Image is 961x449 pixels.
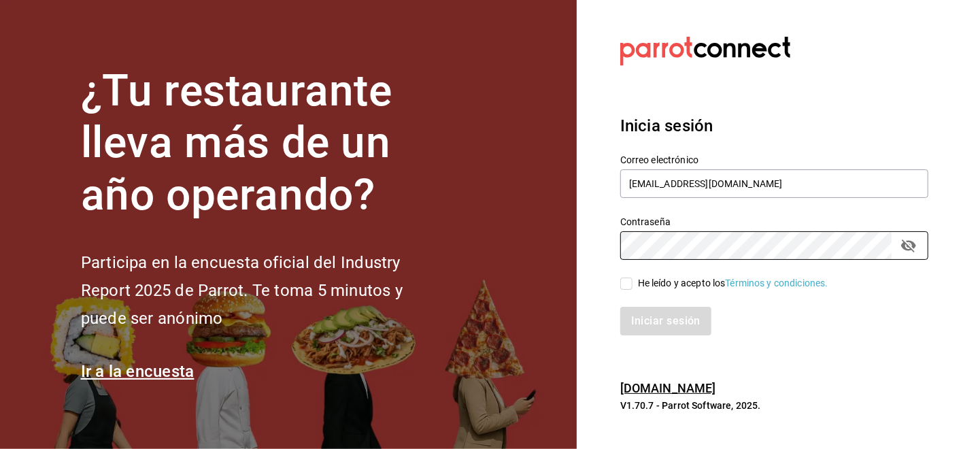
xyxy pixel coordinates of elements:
h1: ¿Tu restaurante lleva más de un año operando? [81,65,448,222]
input: Ingresa tu correo electrónico [620,169,928,198]
p: V1.70.7 - Parrot Software, 2025. [620,399,928,412]
h3: Inicia sesión [620,114,928,138]
a: Ir a la encuesta [81,362,195,381]
h2: Participa en la encuesta oficial del Industry Report 2025 de Parrot. Te toma 5 minutos y puede se... [81,249,448,332]
a: Términos y condiciones. [726,278,828,288]
a: [DOMAIN_NAME] [620,381,716,395]
label: Correo electrónico [620,155,928,165]
div: He leído y acepto los [638,276,828,290]
label: Contraseña [620,217,928,227]
button: passwordField [897,234,920,257]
